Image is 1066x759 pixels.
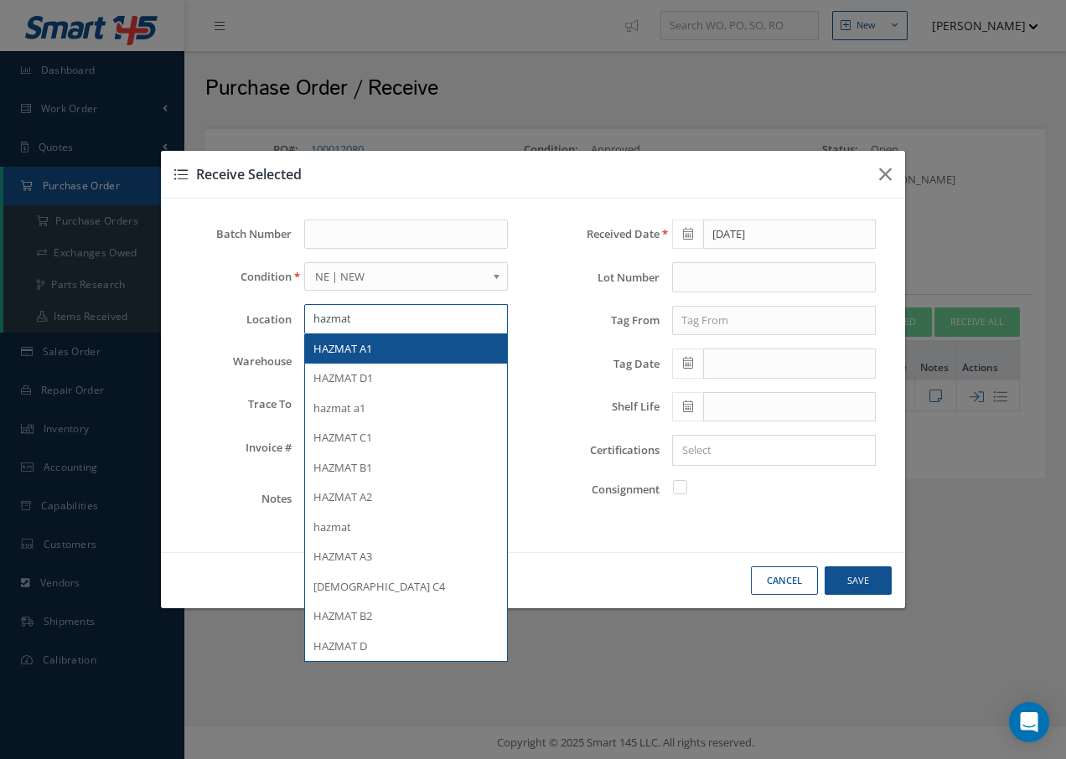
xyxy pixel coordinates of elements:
label: Condition [178,271,292,283]
label: Warehouse [178,355,292,368]
span: HAZMAT B2 [313,608,372,623]
span: HAZMAT A3 [313,549,372,564]
span: HAZMAT A1 [313,341,372,356]
label: Received Date [546,228,660,240]
span: HAZMAT A2 [313,489,372,504]
label: Notes [178,493,292,505]
label: Lot Number [546,271,660,284]
label: Shelf Life [546,400,660,413]
input: Location [304,304,508,334]
span: HAZMAT C1 [313,430,372,445]
span: [DEMOGRAPHIC_DATA] C4 [313,579,445,594]
label: Trace To [178,398,292,410]
span: NE | NEW [315,266,486,287]
div: Open Intercom Messenger [1009,702,1049,742]
span: hazmat [313,519,351,534]
label: Tag Date [546,358,660,370]
label: Invoice # [178,441,292,454]
button: Cancel [751,566,818,596]
label: Location [178,313,292,326]
label: Certifications [546,444,660,457]
span: Receive Selected [196,165,302,183]
span: hazmat a1 [313,400,365,416]
input: Search for option [675,441,866,459]
span: HAZMAT B1 [313,460,372,475]
input: Tag From [672,306,876,336]
label: Tag From [546,314,660,327]
label: Consignment [546,483,660,496]
label: Batch Number [178,228,292,240]
span: HAZMAT D1 [313,370,373,385]
span: HAZMAT D [313,638,367,653]
button: Save [825,566,892,596]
